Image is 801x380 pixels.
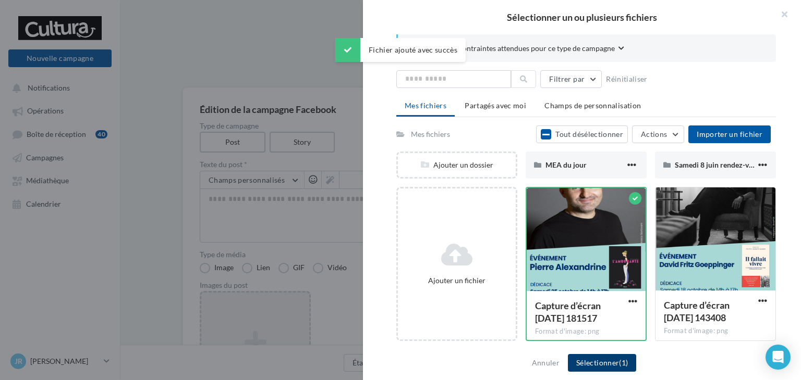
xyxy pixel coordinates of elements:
[540,70,602,88] button: Filtrer par
[766,345,791,370] div: Open Intercom Messenger
[528,357,564,369] button: Annuler
[535,327,637,336] div: Format d'image: png
[415,43,615,54] span: Consulter les contraintes attendues pour ce type de campagne
[545,160,587,169] span: MEA du jour
[411,129,450,140] div: Mes fichiers
[536,125,628,143] button: Tout désélectionner
[632,125,684,143] button: Actions
[688,125,771,143] button: Importer un fichier
[465,101,526,110] span: Partagés avec moi
[568,354,636,372] button: Sélectionner(1)
[664,299,730,323] span: Capture d’écran 2025-10-08 143408
[544,101,641,110] span: Champs de personnalisation
[535,300,601,324] span: Capture d’écran 2025-10-07 181517
[415,43,624,56] button: Consulter les contraintes attendues pour ce type de campagne
[405,101,446,110] span: Mes fichiers
[335,38,466,62] div: Fichier ajouté avec succès
[402,275,512,286] div: Ajouter un fichier
[602,73,652,85] button: Réinitialiser
[697,130,762,138] span: Importer un fichier
[619,358,628,367] span: (1)
[398,160,516,170] div: Ajouter un dossier
[664,326,767,336] div: Format d'image: png
[641,130,667,138] span: Actions
[380,12,784,22] h2: Sélectionner un ou plusieurs fichiers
